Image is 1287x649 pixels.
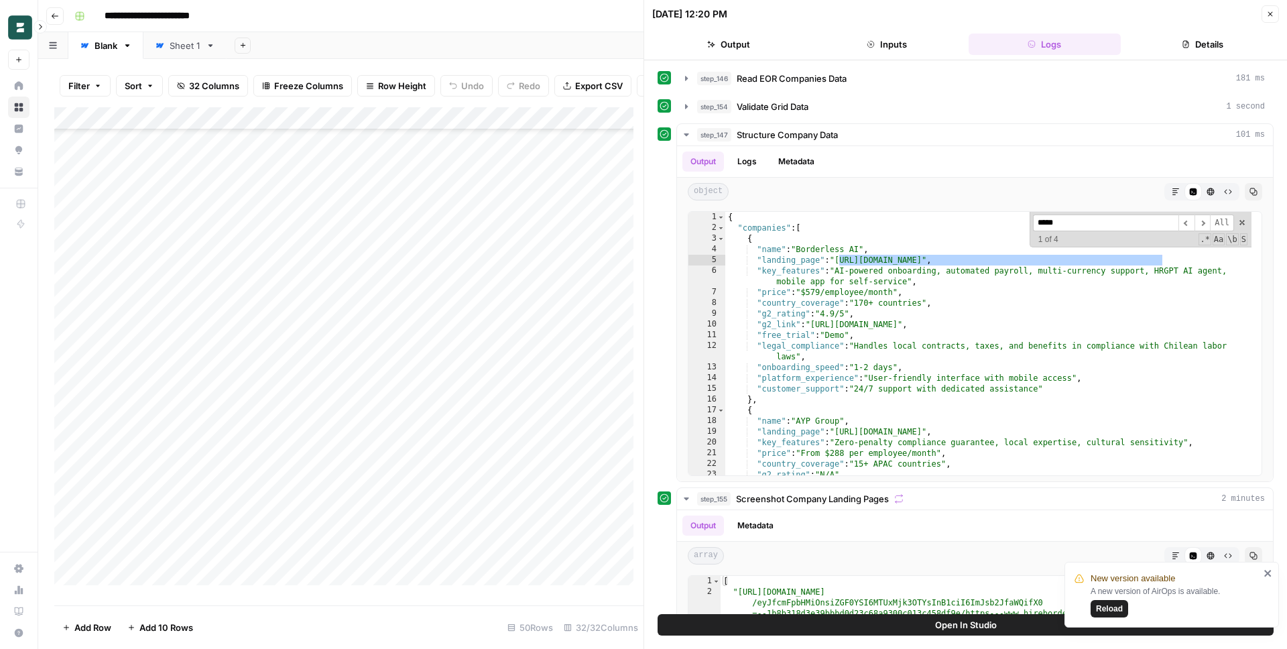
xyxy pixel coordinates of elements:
button: 101 ms [677,124,1273,145]
button: Metadata [729,516,782,536]
button: Workspace: Borderless [8,11,29,44]
div: 101 ms [677,146,1273,481]
img: Borderless Logo [8,15,32,40]
span: Toggle code folding, rows 1 through 11 [713,576,720,587]
button: Undo [440,75,493,97]
span: Redo [519,79,540,93]
div: A new version of AirOps is available. [1091,585,1260,617]
span: 32 Columns [189,79,239,93]
span: Row Height [378,79,426,93]
span: ​ [1194,215,1211,231]
span: Screenshot Company Landing Pages [736,492,889,506]
button: Add 10 Rows [119,617,201,638]
span: Undo [461,79,484,93]
a: Insights [8,118,29,139]
a: Settings [8,558,29,579]
span: Filter [68,79,90,93]
span: CaseSensitive Search [1213,233,1225,245]
div: 14 [688,373,725,383]
span: Read EOR Companies Data [737,72,847,85]
button: 1 second [677,96,1273,117]
button: Reload [1091,600,1128,617]
div: 18 [688,416,725,426]
a: Usage [8,579,29,601]
button: Sort [116,75,163,97]
span: step_147 [697,128,731,141]
span: 181 ms [1236,72,1265,84]
div: 11 [688,330,725,341]
div: 2 [688,223,725,233]
span: step_155 [697,492,731,506]
span: step_146 [697,72,731,85]
button: Details [1126,34,1279,55]
span: Reload [1096,603,1123,615]
div: 4 [688,244,725,255]
div: 1 [688,576,721,587]
div: 3 [688,233,725,244]
div: 5 [688,255,725,265]
div: 2 [688,587,721,630]
div: 8 [688,298,725,308]
span: Whole Word Search [1226,233,1238,245]
div: 32/32 Columns [558,617,643,638]
span: Toggle code folding, rows 2 through 129 [717,223,725,233]
button: Output [682,152,724,172]
span: Sort [125,79,142,93]
div: 50 Rows [502,617,558,638]
button: Open In Studio [658,614,1274,636]
button: 32 Columns [168,75,248,97]
button: Freeze Columns [253,75,352,97]
div: [DATE] 12:20 PM [652,7,727,21]
a: Learning Hub [8,601,29,622]
button: Output [682,516,724,536]
button: Help + Support [8,622,29,644]
span: Alt-Enter [1210,215,1234,231]
button: 2 minutes [677,488,1273,510]
a: Home [8,75,29,97]
button: Logs [729,152,765,172]
div: 23 [688,469,725,480]
div: 15 [688,383,725,394]
div: 13 [688,362,725,373]
span: 1 of 4 [1033,234,1064,245]
span: ​ [1178,215,1194,231]
button: Row Height [357,75,435,97]
a: Sheet 1 [143,32,227,59]
span: object [688,183,729,200]
div: 10 [688,319,725,330]
span: Open In Studio [935,618,997,632]
div: 9 [688,308,725,319]
button: Export CSV [554,75,631,97]
span: 1 second [1226,101,1265,113]
div: 6 [688,265,725,287]
button: Output [652,34,805,55]
span: Export CSV [575,79,623,93]
button: Filter [60,75,111,97]
button: Metadata [770,152,822,172]
div: 20 [688,437,725,448]
span: 101 ms [1236,129,1265,141]
div: 19 [688,426,725,437]
div: 7 [688,287,725,298]
a: Your Data [8,161,29,182]
span: Search In Selection [1240,233,1247,245]
button: 181 ms [677,68,1273,89]
span: step_154 [697,100,731,113]
span: Structure Company Data [737,128,838,141]
button: Logs [969,34,1121,55]
a: Opportunities [8,139,29,161]
div: 21 [688,448,725,459]
span: Freeze Columns [274,79,343,93]
span: Toggle code folding, rows 3 through 16 [717,233,725,244]
span: Toggle code folding, rows 1 through 131 [717,212,725,223]
div: Sheet 1 [170,39,200,52]
div: 17 [688,405,725,416]
div: 22 [688,459,725,469]
button: Redo [498,75,549,97]
div: 16 [688,394,725,405]
span: Toggle code folding, rows 17 through 30 [717,405,725,416]
a: Browse [8,97,29,118]
a: Blank [68,32,143,59]
span: Add 10 Rows [139,621,193,634]
div: 1 [688,212,725,223]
